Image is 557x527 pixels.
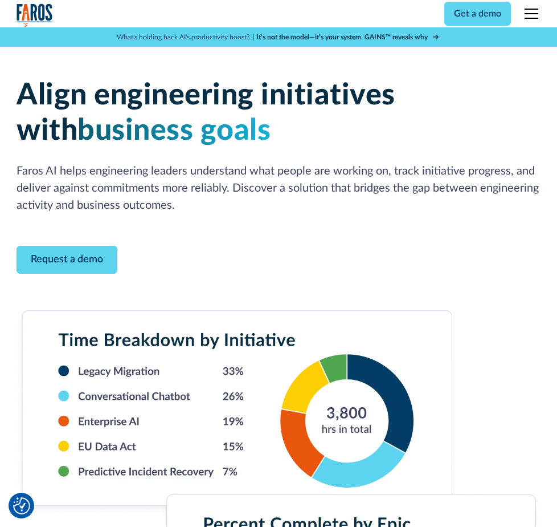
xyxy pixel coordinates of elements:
a: Get a demo [444,2,511,26]
h1: Align engineering initiatives with [17,78,540,149]
a: Contact Modal [17,246,117,274]
img: Revisit consent button [13,497,30,514]
a: It’s not the model—it’s your system. GAINS™ reveals why [256,32,440,42]
span: business goals [77,116,271,145]
img: Logo of the analytics and reporting company Faros. [17,3,53,27]
p: Faros AI helps engineering leaders understand what people are working on, track initiative progre... [17,163,540,214]
a: home [17,3,53,27]
button: Cookie Settings [13,497,30,514]
p: What's holding back AI's productivity boost? | [117,32,255,42]
strong: It’s not the model—it’s your system. GAINS™ reveals why [256,34,428,40]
